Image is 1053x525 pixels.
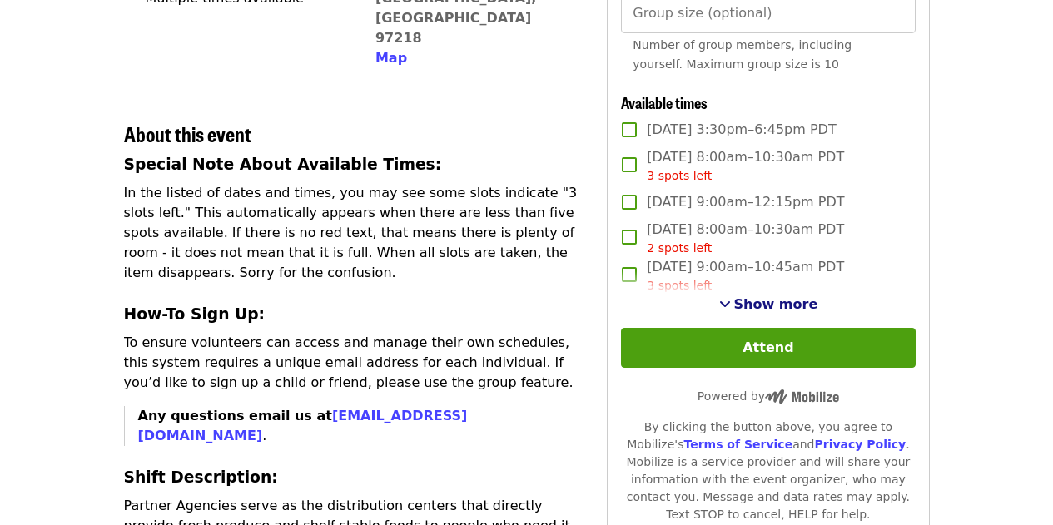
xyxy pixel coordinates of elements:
span: Show more [734,296,818,312]
span: 2 spots left [647,241,712,255]
span: [DATE] 3:30pm–6:45pm PDT [647,120,836,140]
div: By clicking the button above, you agree to Mobilize's and . Mobilize is a service provider and wi... [621,419,915,523]
strong: Special Note About Available Times: [124,156,442,173]
strong: How-To Sign Up: [124,305,266,323]
span: [DATE] 8:00am–10:30am PDT [647,220,844,257]
a: Terms of Service [683,438,792,451]
span: Number of group members, including yourself. Maximum group size is 10 [633,38,852,71]
span: [DATE] 9:00am–12:15pm PDT [647,192,844,212]
span: Map [375,50,407,66]
span: Available times [621,92,708,113]
button: Attend [621,328,915,368]
span: 3 spots left [647,169,712,182]
span: [DATE] 9:00am–10:45am PDT [647,257,844,295]
p: . [138,406,588,446]
button: Map [375,48,407,68]
strong: Any questions email us at [138,408,468,443]
span: 3 spots left [647,279,712,292]
span: Powered by [698,389,839,403]
p: In the listed of dates and times, you may see some slots indicate "3 slots left." This automatica... [124,183,588,283]
strong: Shift Description: [124,468,278,486]
p: To ensure volunteers can access and manage their own schedules, this system requires a unique ema... [124,333,588,393]
a: Privacy Policy [814,438,906,451]
img: Powered by Mobilize [765,389,839,404]
span: [DATE] 8:00am–10:30am PDT [647,147,844,185]
button: See more timeslots [719,295,818,315]
span: About this event [124,119,251,148]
